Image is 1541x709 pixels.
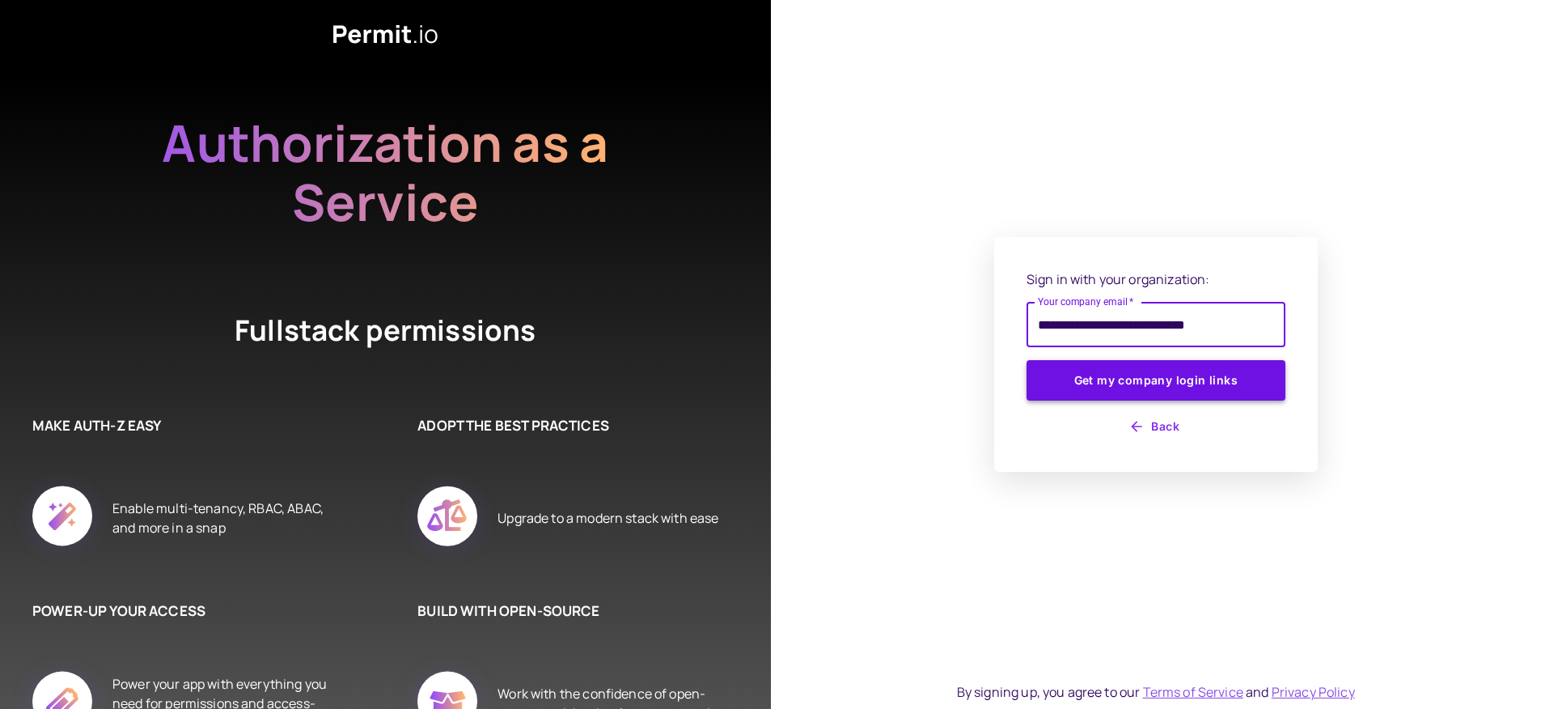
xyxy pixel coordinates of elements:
h6: MAKE AUTH-Z EASY [32,415,337,436]
h6: POWER-UP YOUR ACCESS [32,601,337,622]
div: Upgrade to a modern stack with ease [497,468,718,568]
div: By signing up, you agree to our and [957,682,1355,702]
h6: BUILD WITH OPEN-SOURCE [417,601,722,622]
h6: ADOPT THE BEST PRACTICES [417,415,722,436]
label: Your company email [1038,295,1134,308]
a: Privacy Policy [1272,683,1355,701]
button: Get my company login links [1027,360,1285,401]
button: Back [1027,414,1285,439]
a: Terms of Service [1143,683,1243,701]
p: Sign in with your organization: [1027,270,1285,289]
div: Enable multi-tenancy, RBAC, ABAC, and more in a snap [112,468,337,568]
h2: Authorization as a Service [110,113,660,231]
h4: Fullstack permissions [175,311,595,350]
